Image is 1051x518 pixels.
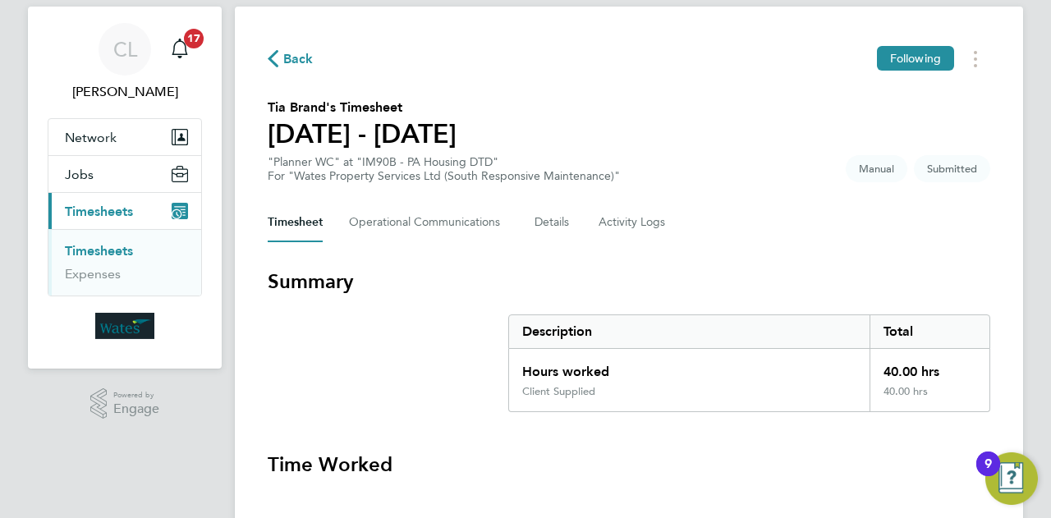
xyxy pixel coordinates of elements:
span: 17 [184,29,204,48]
span: Timesheets [65,204,133,219]
a: Go to home page [48,313,202,339]
img: wates-logo-retina.png [95,313,154,339]
button: Activity Logs [599,203,668,242]
div: 9 [984,464,992,485]
button: Following [877,46,954,71]
a: CL[PERSON_NAME] [48,23,202,102]
button: Back [268,48,314,69]
h2: Tia Brand's Timesheet [268,98,457,117]
div: "Planner WC" at "IM90B - PA Housing DTD" [268,155,620,183]
span: Jobs [65,167,94,182]
nav: Main navigation [28,7,222,369]
button: Jobs [48,156,201,192]
div: Summary [508,314,990,412]
div: Hours worked [509,349,870,385]
a: Timesheets [65,243,133,259]
span: Powered by [113,388,159,402]
div: Timesheets [48,229,201,296]
h3: Summary [268,268,990,295]
h3: Time Worked [268,452,990,478]
button: Details [535,203,572,242]
span: This timesheet was manually created. [846,155,907,182]
span: Back [283,49,314,69]
span: Charlie-Rene Lewer [48,82,202,102]
button: Timesheets [48,193,201,229]
button: Operational Communications [349,203,508,242]
a: 17 [163,23,196,76]
span: This timesheet is Submitted. [914,155,990,182]
span: Engage [113,402,159,416]
span: CL [113,39,137,60]
div: Client Supplied [522,385,595,398]
button: Network [48,119,201,155]
div: For "Wates Property Services Ltd (South Responsive Maintenance)" [268,169,620,183]
span: Network [65,130,117,145]
div: Description [509,315,870,348]
div: 40.00 hrs [870,385,989,411]
a: Expenses [65,266,121,282]
div: 40.00 hrs [870,349,989,385]
div: Total [870,315,989,348]
h1: [DATE] - [DATE] [268,117,457,150]
button: Open Resource Center, 9 new notifications [985,452,1038,505]
a: Powered byEngage [90,388,160,419]
button: Timesheets Menu [961,46,990,71]
span: Following [890,51,941,66]
button: Timesheet [268,203,323,242]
